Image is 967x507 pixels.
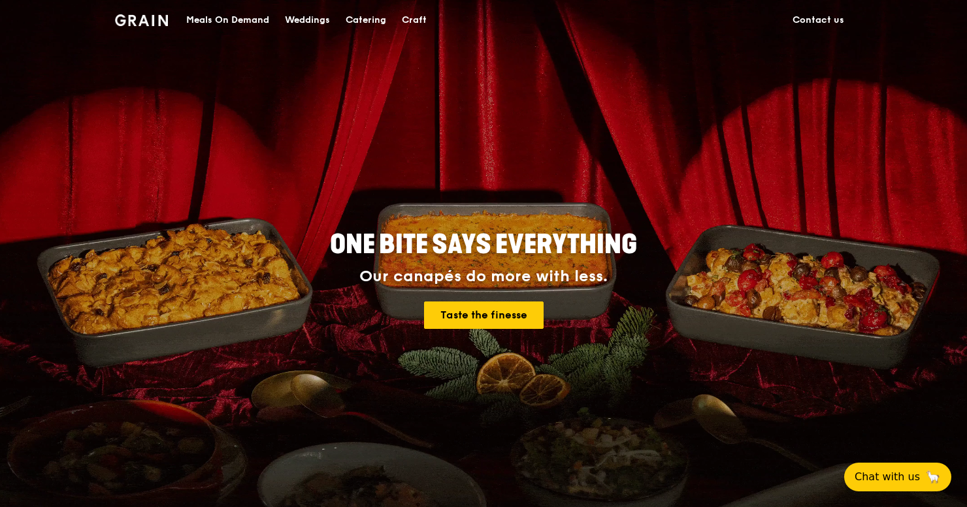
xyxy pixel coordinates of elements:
[115,14,168,26] img: Grain
[330,229,637,260] span: ONE BITE SAYS EVERYTHING
[277,1,338,40] a: Weddings
[855,469,920,485] span: Chat with us
[338,1,394,40] a: Catering
[785,1,852,40] a: Contact us
[394,1,434,40] a: Craft
[844,463,951,491] button: Chat with us🦙
[925,469,941,485] span: 🦙
[424,301,544,329] a: Taste the finesse
[248,268,719,286] div: Our canapés do more with less.
[186,1,269,40] div: Meals On Demand
[346,1,386,40] div: Catering
[285,1,330,40] div: Weddings
[402,1,427,40] div: Craft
